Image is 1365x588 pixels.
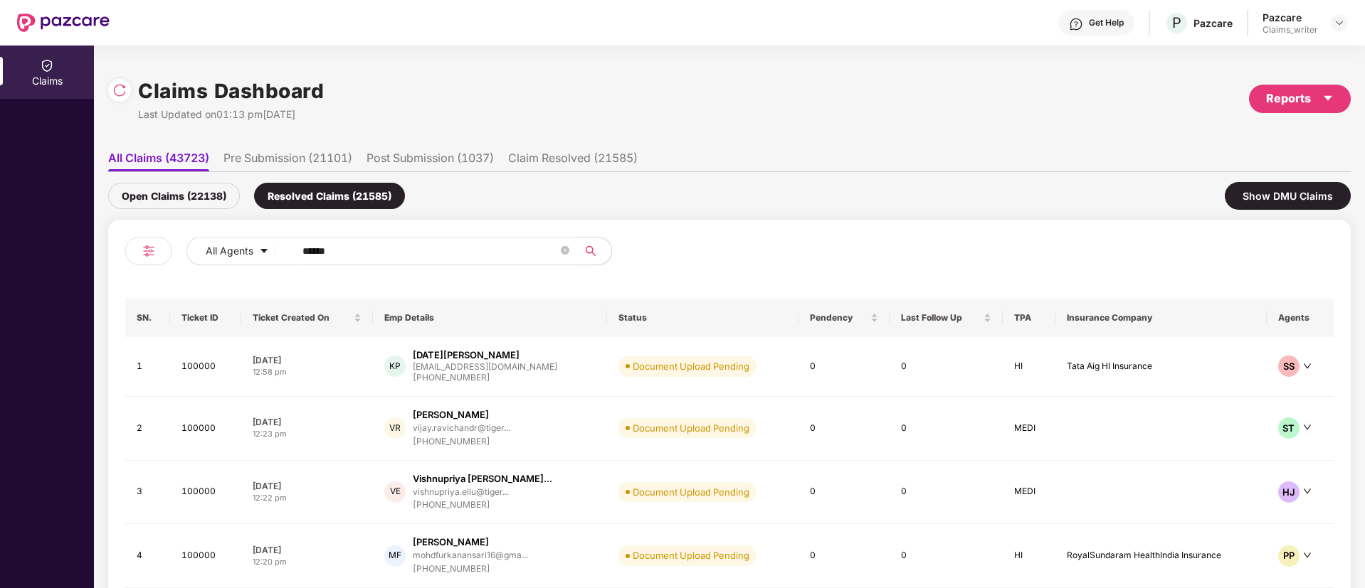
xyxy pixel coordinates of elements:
[413,423,510,432] div: vijay.ravichandr@tiger...
[253,312,351,324] span: Ticket Created On
[125,524,170,588] td: 4
[890,337,1003,397] td: 0
[170,461,241,525] td: 100000
[253,480,362,492] div: [DATE]
[1003,397,1055,461] td: MEDI
[633,485,749,499] div: Document Upload Pending
[413,535,489,549] div: [PERSON_NAME]
[1334,17,1345,28] img: svg+xml;base64,PHN2ZyBpZD0iRHJvcGRvd24tMzJ4MzIiIHhtbG5zPSJodHRwOi8vd3d3LnczLm9yZy8yMDAwL3N2ZyIgd2...
[253,492,362,504] div: 12:22 pm
[810,312,868,324] span: Pendency
[186,237,300,265] button: All Agentscaret-down
[223,151,352,171] li: Pre Submission (21101)
[633,548,749,562] div: Document Upload Pending
[1055,299,1267,337] th: Insurance Company
[253,428,362,440] div: 12:23 pm
[1263,24,1318,36] div: Claims_writer
[1322,92,1334,104] span: caret-down
[125,397,170,461] td: 2
[1267,299,1334,337] th: Agents
[40,58,54,73] img: svg+xml;base64,PHN2ZyBpZD0iQ2xhaW0iIHhtbG5zPSJodHRwOi8vd3d3LnczLm9yZy8yMDAwL3N2ZyIgd2lkdGg9IjIwIi...
[367,151,494,171] li: Post Submission (1037)
[799,397,890,461] td: 0
[561,246,569,255] span: close-circle
[413,562,528,576] div: [PHONE_NUMBER]
[17,14,110,32] img: New Pazcare Logo
[890,299,1003,337] th: Last Follow Up
[1266,90,1334,107] div: Reports
[799,337,890,397] td: 0
[413,472,552,486] div: Vishnupriya [PERSON_NAME]...
[799,524,890,588] td: 0
[140,242,157,260] img: svg+xml;base64,PHN2ZyB4bWxucz0iaHR0cDovL3d3dy53My5vcmcvMjAwMC9zdmciIHdpZHRoPSIyNCIgaGVpZ2h0PSIyNC...
[799,299,890,337] th: Pendency
[633,359,749,373] div: Document Upload Pending
[373,299,606,337] th: Emp Details
[170,337,241,397] td: 100000
[413,550,528,560] div: mohdfurkanansari16@gma...
[206,243,253,259] span: All Agents
[384,417,406,439] div: VR
[576,237,612,265] button: search
[1055,337,1267,397] td: Tata Aig HI Insurance
[1003,337,1055,397] td: HI
[1278,545,1300,567] div: PP
[508,151,638,171] li: Claim Resolved (21585)
[125,461,170,525] td: 3
[108,151,209,171] li: All Claims (43723)
[1193,16,1233,30] div: Pazcare
[1225,182,1351,210] div: Show DMU Claims
[241,299,373,337] th: Ticket Created On
[607,299,799,337] th: Status
[138,75,324,107] h1: Claims Dashboard
[901,312,981,324] span: Last Follow Up
[170,524,241,588] td: 100000
[413,487,509,496] div: vishnupriya.ellu@tiger...
[254,183,405,209] div: Resolved Claims (21585)
[1278,417,1300,439] div: ST
[253,544,362,556] div: [DATE]
[1003,461,1055,525] td: MEDI
[1172,14,1181,31] span: P
[1003,524,1055,588] td: HI
[112,83,127,97] img: svg+xml;base64,PHN2ZyBpZD0iUmVsb2FkLTMyeDMyIiB4bWxucz0iaHR0cDovL3d3dy53My5vcmcvMjAwMC9zdmciIHdpZH...
[633,421,749,435] div: Document Upload Pending
[1003,299,1055,337] th: TPA
[384,356,406,377] div: KP
[413,348,520,362] div: [DATE][PERSON_NAME]
[170,397,241,461] td: 100000
[1303,423,1312,432] span: down
[413,371,557,385] div: [PHONE_NUMBER]
[1263,11,1318,24] div: Pazcare
[125,299,170,337] th: SN.
[1278,481,1300,503] div: HJ
[108,183,240,209] div: Open Claims (22138)
[890,397,1003,461] td: 0
[413,362,557,371] div: [EMAIL_ADDRESS][DOMAIN_NAME]
[259,246,269,257] span: caret-down
[413,498,552,512] div: [PHONE_NUMBER]
[253,416,362,428] div: [DATE]
[413,408,489,422] div: [PERSON_NAME]
[384,481,406,503] div: VE
[1278,356,1300,377] div: SS
[170,299,241,337] th: Ticket ID
[890,524,1003,588] td: 0
[1303,551,1312,560] span: down
[413,435,510,449] div: [PHONE_NUMBER]
[561,245,569,258] span: close-circle
[253,354,362,366] div: [DATE]
[1055,524,1267,588] td: RoyalSundaram HealthIndia Insurance
[1303,487,1312,496] span: down
[890,461,1003,525] td: 0
[1089,17,1124,28] div: Get Help
[1069,17,1083,31] img: svg+xml;base64,PHN2ZyBpZD0iSGVscC0zMngzMiIgeG1sbnM9Imh0dHA6Ly93d3cudzMub3JnLzIwMDAvc3ZnIiB3aWR0aD...
[799,461,890,525] td: 0
[253,366,362,378] div: 12:58 pm
[576,245,604,257] span: search
[253,556,362,568] div: 12:20 pm
[125,337,170,397] td: 1
[138,107,324,122] div: Last Updated on 01:13 pm[DATE]
[1303,362,1312,370] span: down
[384,545,406,567] div: MF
